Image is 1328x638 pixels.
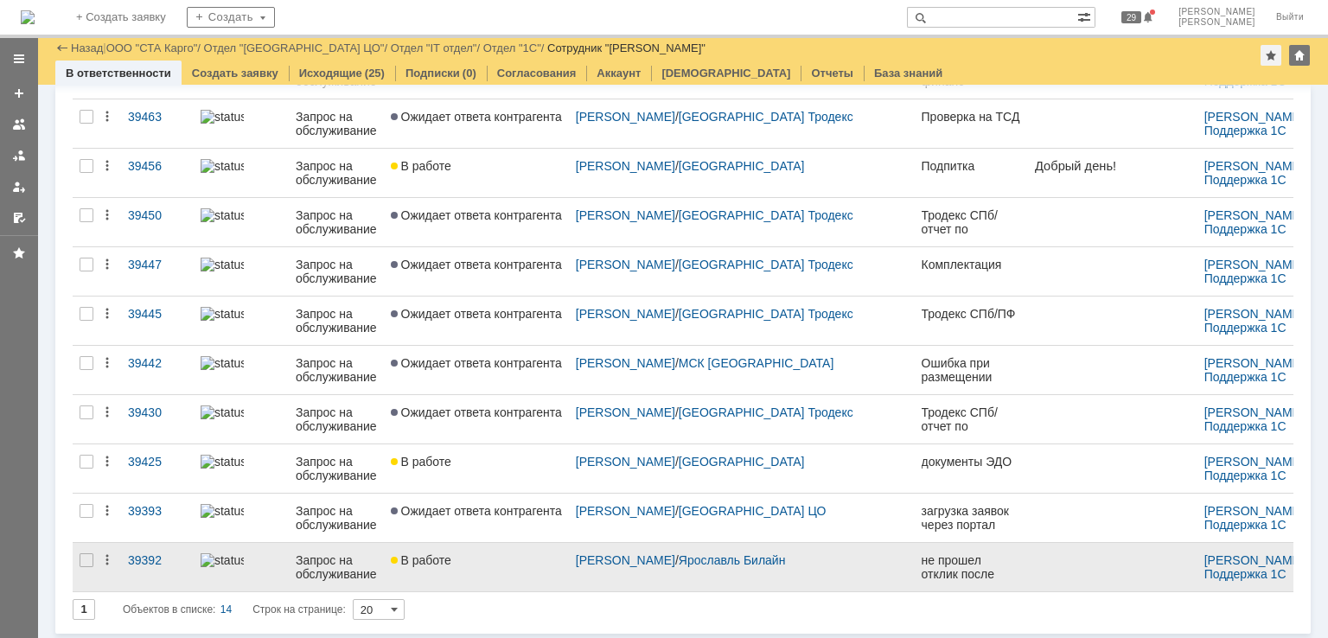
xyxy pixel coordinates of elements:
[576,356,908,370] div: /
[1289,45,1310,66] div: Изменить домашнюю страницу
[21,10,35,24] img: logo
[289,247,384,296] a: Запрос на обслуживание
[576,159,675,173] a: [PERSON_NAME]
[679,258,853,271] a: [GEOGRAPHIC_DATA] Тродекс
[576,307,908,321] div: /
[71,41,103,54] a: Назад
[123,599,346,620] i: Строк на странице:
[1204,356,1307,384] div: /
[194,149,289,197] a: statusbar-40 (1).png
[384,444,569,493] a: В работе
[121,99,194,148] a: 39463
[384,247,569,296] a: Ожидает ответа контрагента
[204,41,391,54] div: /
[922,307,1021,321] div: Тродекс СПб/ПФ
[194,297,289,345] a: statusbar-60 (1).png
[1204,504,1304,518] a: [PERSON_NAME]
[391,159,451,173] span: В работе
[201,455,244,469] img: statusbar-100 (1).png
[194,247,289,296] a: statusbar-100 (1).png
[922,159,1021,173] div: Подпитка
[29,525,40,539] span: ru
[114,511,127,525] span: @
[103,41,105,54] div: |
[100,356,114,370] div: Действия
[121,543,194,591] a: 39392
[1204,370,1286,384] a: Поддержка 1С
[679,405,853,419] a: [GEOGRAPHIC_DATA] Тродекс
[1204,258,1304,271] a: [PERSON_NAME]
[679,356,834,370] a: МСК [GEOGRAPHIC_DATA]
[922,110,1021,124] div: Проверка на ТСД
[106,41,204,54] div: /
[128,258,187,271] div: 39447
[391,208,562,222] span: Ожидает ответа контрагента
[296,504,377,532] div: Запрос на обслуживание
[597,67,641,80] a: Аккаунт
[1204,307,1307,335] div: /
[922,553,1021,581] div: не прошел отклик после редактирования документа WXX-3654080-1YAR400KWB
[123,603,215,616] span: Объектов в списке:
[128,307,187,321] div: 39445
[296,208,377,236] div: Запрос на обслуживание
[201,208,244,222] img: statusbar-100 (1).png
[1204,356,1304,370] a: [PERSON_NAME]
[296,110,377,137] div: Запрос на обслуживание
[463,67,476,80] div: (0)
[915,395,1028,443] a: Тродекс СПб/ отчет по оборотам Тандер
[296,356,377,384] div: Запрос на обслуживание
[1204,258,1307,285] div: /
[915,494,1028,542] a: загрузка заявок через портал Мельком
[384,99,569,148] a: Ожидает ответа контрагента
[922,455,1021,469] div: документы ЭДО
[679,159,805,173] a: [GEOGRAPHIC_DATA]
[100,110,114,124] div: Действия
[194,198,289,246] a: statusbar-100 (1).png
[497,67,577,80] a: Согласования
[17,263,80,277] span: 159210135
[5,204,33,232] a: Мои согласования
[17,118,80,131] span: 159513641
[128,455,187,469] div: 39425
[576,455,675,469] a: [PERSON_NAME]
[1204,124,1286,137] a: Поддержка 1С
[17,154,80,168] span: 159100328
[1178,7,1255,17] span: [PERSON_NAME]
[17,335,80,349] span: 159225160
[296,405,377,433] div: Запрос на обслуживание
[128,553,187,567] div: 39392
[100,455,114,469] div: Действия
[100,504,114,518] div: Действия
[1204,405,1307,433] div: /
[17,208,80,222] span: 159157245
[201,405,244,419] img: statusbar-100 (1).png
[1204,110,1304,124] a: [PERSON_NAME]
[576,504,675,518] a: [PERSON_NAME]
[106,41,198,54] a: ООО "СТА Карго"
[5,142,33,169] a: Заявки в моей ответственности
[1077,8,1095,24] span: Расширенный поиск
[1204,208,1304,222] a: [PERSON_NAME]
[1178,17,1255,28] span: [PERSON_NAME]
[17,299,80,313] span: 159220017
[90,539,93,552] span: .
[128,208,187,222] div: 39450
[289,543,384,591] a: Запрос на обслуживание
[21,10,35,24] a: Перейти на домашнюю страницу
[874,67,942,80] a: База знаний
[391,110,562,124] span: Ожидает ответа контрагента
[194,444,289,493] a: statusbar-100 (1).png
[1204,455,1304,469] a: [PERSON_NAME]
[483,41,547,54] div: /
[915,444,1028,493] a: документы ЭДО
[5,80,33,107] a: Создать заявку
[121,198,194,246] a: 39450
[296,307,377,335] div: Запрос на обслуживание
[289,149,384,197] a: Запрос на обслуживание
[17,136,80,150] span: 157735847
[1204,567,1286,581] a: Поддержка 1С
[194,395,289,443] a: statusbar-100 (1).png
[194,346,289,394] a: statusbar-100 (1).png
[922,356,1021,384] div: Ошибка при размещении
[915,543,1028,591] a: не прошел отклик после редактирования документа WXX-3654080-1YAR400KWB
